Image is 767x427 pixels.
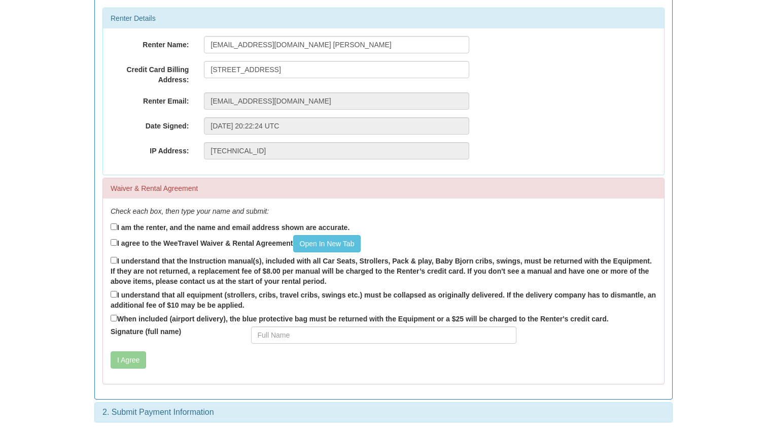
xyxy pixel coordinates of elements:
[111,239,117,246] input: I agree to the WeeTravel Waiver & Rental AgreementOpen In New Tab
[111,207,269,215] em: Check each box, then type your name and submit:
[111,351,146,369] button: I Agree
[111,289,656,310] label: I understand that all equipment (strollers, cribs, travel cribs, swings etc.) must be collapsed a...
[103,36,196,50] label: Renter Name:
[111,315,117,321] input: When included (airport delivery), the blue protective bag must be returned with the Equipment or ...
[111,291,117,298] input: I understand that all equipment (strollers, cribs, travel cribs, swings etc.) must be collapsed a...
[111,255,656,286] label: I understand that the Instruction manual(s), included with all Car Seats, Strollers, Pack & play,...
[103,178,664,199] div: Waiver & Rental Agreement
[251,326,516,344] input: Full Name
[103,92,196,106] label: Renter Email:
[111,313,609,324] label: When included (airport delivery), the blue protective bag must be returned with the Equipment or ...
[102,408,665,417] h3: 2. Submit Payment Information
[103,8,664,28] div: Renter Details
[111,223,117,230] input: I am the renter, and the name and email address shown are accurate.
[111,257,117,264] input: I understand that the Instruction manual(s), included with all Car Seats, Strollers, Pack & play,...
[103,326,243,337] label: Signature (full name)
[293,235,361,252] a: Open In New Tab
[111,221,350,233] label: I am the renter, and the name and email address shown are accurate.
[111,235,361,252] label: I agree to the WeeTravel Waiver & Rental Agreement
[103,61,196,85] label: Credit Card Billing Address:
[103,117,196,131] label: Date Signed:
[103,142,196,156] label: IP Address:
